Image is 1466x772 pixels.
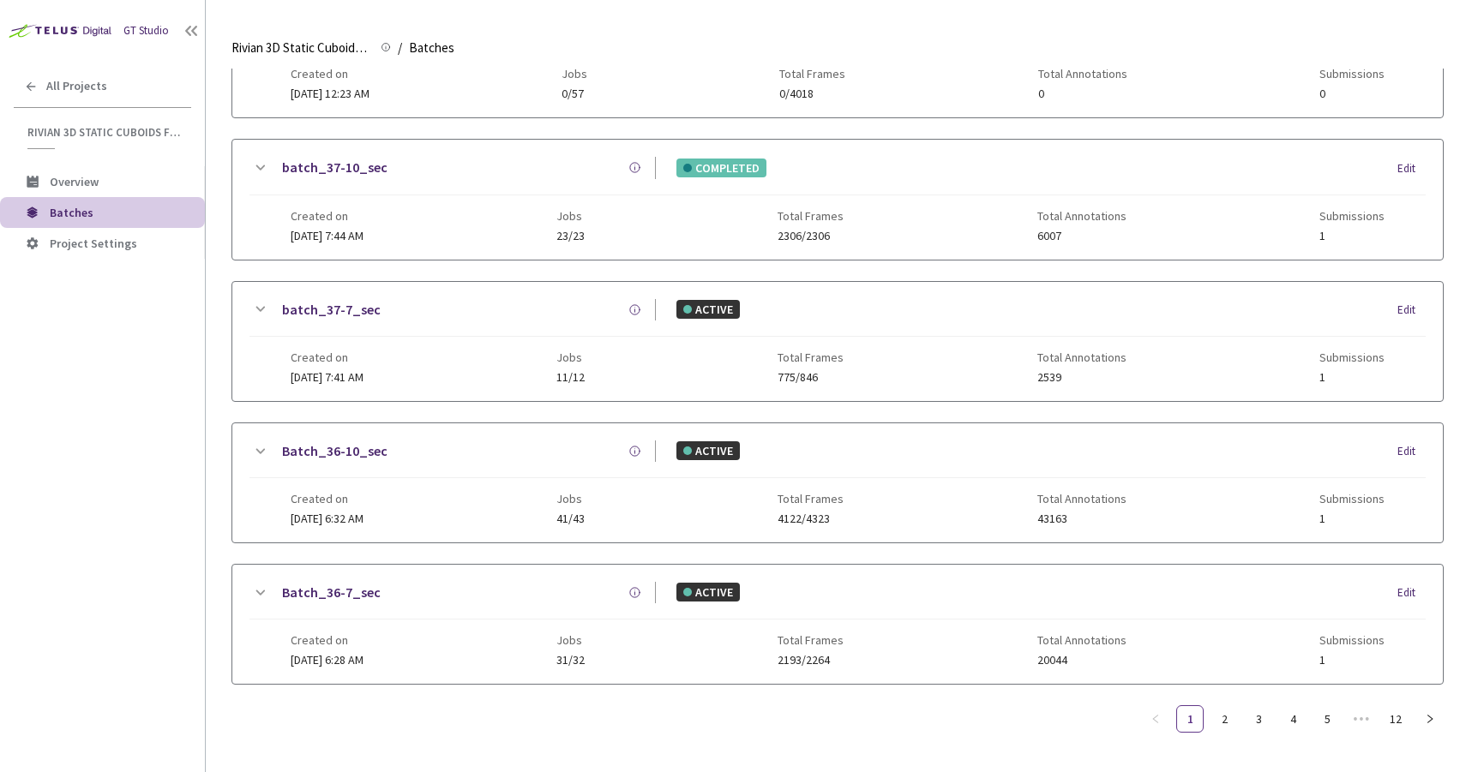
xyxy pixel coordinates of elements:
[1279,705,1307,733] li: 4
[676,159,766,177] div: COMPLETED
[1142,705,1169,733] li: Previous Page
[778,230,844,242] span: 2306/2306
[409,38,454,58] span: Batches
[778,350,844,364] span: Total Frames
[1319,654,1385,667] span: 1
[1319,87,1385,100] span: 0
[1280,706,1306,732] a: 4
[1037,371,1127,384] span: 2539
[231,38,370,58] span: Rivian 3D Static Cuboids fixed[2024-25]
[779,87,845,100] span: 0/4018
[1246,706,1271,732] a: 3
[291,652,363,667] span: [DATE] 6:28 AM
[1319,371,1385,384] span: 1
[291,369,363,385] span: [DATE] 7:41 AM
[556,492,585,506] span: Jobs
[778,654,844,667] span: 2193/2264
[50,236,137,251] span: Project Settings
[562,67,587,81] span: Jobs
[556,209,585,223] span: Jobs
[1211,706,1237,732] a: 2
[232,282,1443,401] div: batch_37-7_secACTIVEEditCreated on[DATE] 7:41 AMJobs11/12Total Frames775/846Total Annotations2539...
[676,300,740,319] div: ACTIVE
[50,174,99,189] span: Overview
[1176,705,1204,733] li: 1
[1319,492,1385,506] span: Submissions
[232,140,1443,259] div: batch_37-10_secCOMPLETEDEditCreated on[DATE] 7:44 AMJobs23/23Total Frames2306/2306Total Annotatio...
[676,441,740,460] div: ACTIVE
[1416,705,1444,733] li: Next Page
[50,205,93,220] span: Batches
[1037,654,1127,667] span: 20044
[282,157,388,178] a: batch_37-10_sec
[1397,443,1426,460] div: Edit
[1319,67,1385,81] span: Submissions
[778,371,844,384] span: 775/846
[1037,633,1127,647] span: Total Annotations
[778,512,844,525] span: 4122/4323
[1319,209,1385,223] span: Submissions
[282,582,381,603] a: Batch_36-7_sec
[1319,350,1385,364] span: Submissions
[282,440,388,462] a: Batch_36-10_sec
[291,228,363,243] span: [DATE] 7:44 AM
[232,565,1443,684] div: Batch_36-7_secACTIVEEditCreated on[DATE] 6:28 AMJobs31/32Total Frames2193/2264Total Annotations20...
[556,350,585,364] span: Jobs
[291,67,370,81] span: Created on
[1397,584,1426,601] div: Edit
[27,125,181,140] span: Rivian 3D Static Cuboids fixed[2024-25]
[778,492,844,506] span: Total Frames
[779,67,845,81] span: Total Frames
[556,371,585,384] span: 11/12
[1037,350,1127,364] span: Total Annotations
[1397,160,1426,177] div: Edit
[282,299,381,320] a: batch_37-7_sec
[1037,512,1127,525] span: 43163
[676,583,740,601] div: ACTIVE
[1382,705,1409,733] li: 12
[1383,706,1409,732] a: 12
[778,633,844,647] span: Total Frames
[291,492,363,506] span: Created on
[1348,705,1375,733] li: Next 5 Pages
[291,511,363,526] span: [DATE] 6:32 AM
[232,423,1443,542] div: Batch_36-10_secACTIVEEditCreated on[DATE] 6:32 AMJobs41/43Total Frames4122/4323Total Annotations4...
[1142,705,1169,733] button: left
[556,512,585,525] span: 41/43
[1397,302,1426,319] div: Edit
[1319,633,1385,647] span: Submissions
[778,209,844,223] span: Total Frames
[1038,87,1127,100] span: 0
[1038,67,1127,81] span: Total Annotations
[1245,705,1272,733] li: 3
[1313,705,1341,733] li: 5
[46,79,107,93] span: All Projects
[1319,512,1385,525] span: 1
[1319,230,1385,242] span: 1
[1348,705,1375,733] span: •••
[1425,714,1435,724] span: right
[123,22,169,39] div: GT Studio
[1314,706,1340,732] a: 5
[291,633,363,647] span: Created on
[556,230,585,242] span: 23/23
[1151,714,1161,724] span: left
[1416,705,1444,733] button: right
[1037,230,1127,242] span: 6007
[398,38,402,58] li: /
[556,633,585,647] span: Jobs
[1177,706,1203,732] a: 1
[291,86,370,101] span: [DATE] 12:23 AM
[1211,705,1238,733] li: 2
[291,350,363,364] span: Created on
[1037,492,1127,506] span: Total Annotations
[556,654,585,667] span: 31/32
[291,209,363,223] span: Created on
[562,87,587,100] span: 0/57
[1037,209,1127,223] span: Total Annotations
